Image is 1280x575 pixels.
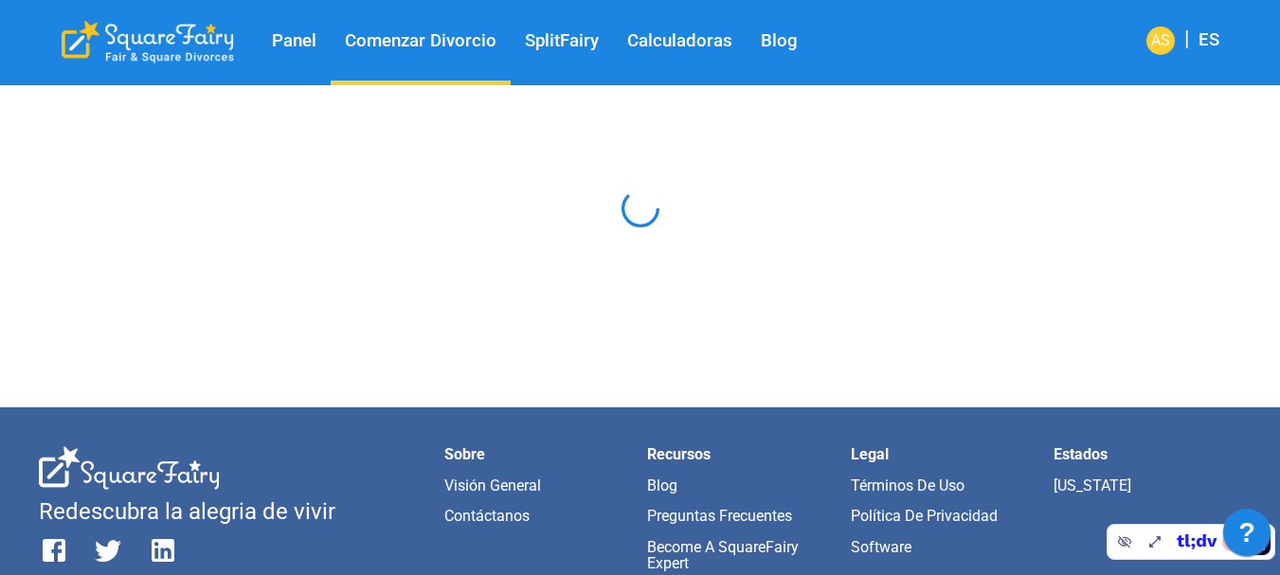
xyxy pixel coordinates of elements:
li: Recursos [647,446,835,463]
a: Visión General [444,476,541,494]
span: | [1175,27,1199,50]
div: SquareFairy White Logo [39,446,219,490]
a: Calculadoras [613,30,747,52]
div: AS [1146,27,1175,55]
div: SquareFairy Logo [62,21,234,63]
li: Sobre [444,446,632,463]
a: Términos de Uso [851,476,965,494]
li: Estados [1054,446,1241,463]
a: SplitFairy [511,30,613,52]
a: Preguntas Frecuentes [647,507,792,525]
a: Blog [747,30,812,52]
a: Comenzar Divorcio [331,30,511,52]
a: Panel [258,30,331,52]
a: Become a SquareFairy Expert [647,538,799,573]
a: [US_STATE] [1054,476,1131,494]
iframe: JSD widget [1214,499,1280,575]
div: ES [1199,28,1219,54]
a: Blog [647,476,677,494]
a: Contáctanos [444,507,530,525]
a: Software [851,538,911,556]
li: Legal [851,446,1038,463]
li: Redescubra la alegria de vivir [39,504,430,521]
a: Política de Privacidad [851,507,998,525]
